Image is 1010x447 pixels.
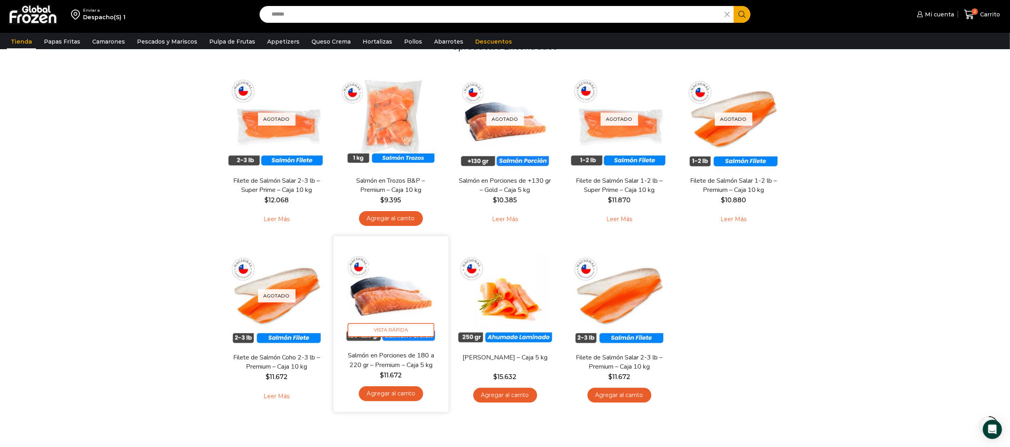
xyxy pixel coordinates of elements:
a: Queso Crema [308,34,355,49]
img: address-field-icon.svg [71,8,83,21]
span: Mi cuenta [923,10,954,18]
a: Agregar al carrito: “Salmón en Porciones de 180 a 220 gr - Premium - Caja 5 kg” [359,386,423,401]
a: Leé más sobre “Filete de Salmón Salar 1-2 lb - Super Prime - Caja 10 kg” [594,211,645,228]
p: Agotado [601,112,638,126]
span: $ [380,371,384,379]
a: Filete de Salmón Salar 1-2 lb – Super Prime – Caja 10 kg [573,176,665,195]
p: Agotado [258,289,296,302]
span: $ [264,196,268,204]
span: $ [266,373,270,381]
a: Hortalizas [359,34,396,49]
a: Salmón en Porciones de 180 a 220 gr – Premium – Caja 5 kg [344,351,437,370]
a: Salmón en Porciones de +130 gr – Gold – Caja 5 kg [459,176,551,195]
span: $ [721,196,725,204]
a: Salmón en Trozos B&P – Premium – Caja 10 kg [345,176,437,195]
div: Despacho(S) 1 [83,13,125,21]
a: Descuentos [471,34,516,49]
a: Filete de Salmón Salar 1-2 lb – Premium – Caja 10 kg [687,176,779,195]
a: 2 Carrito [962,5,1002,24]
bdi: 15.632 [494,373,517,381]
span: 2 [972,8,978,15]
bdi: 10.880 [721,196,746,204]
a: Abarrotes [430,34,467,49]
a: Tienda [7,34,36,49]
div: Enviar a [83,8,125,13]
bdi: 12.068 [264,196,289,204]
a: Filete de Salmón Salar 2-3 lb – Premium – Caja 10 kg [573,353,665,371]
span: $ [608,196,612,204]
a: Mi cuenta [915,6,954,22]
a: Leé más sobre “Filete de Salmón Coho 2-3 lb - Premium - Caja 10 kg” [251,388,302,405]
span: $ [381,196,385,204]
a: Filete de Salmón Salar 2-3 lb – Super Prime – Caja 10 kg [230,176,322,195]
a: Agregar al carrito: “Filete de Salmón Salar 2-3 lb - Premium - Caja 10 kg” [587,388,651,403]
a: Filete de Salmón Coho 2-3 lb – Premium – Caja 10 kg [230,353,322,371]
a: Pescados y Mariscos [133,34,201,49]
a: Leé más sobre “Filete de Salmón Salar 1-2 lb – Premium - Caja 10 kg” [708,211,759,228]
p: Agotado [715,112,752,126]
a: Agregar al carrito: “Salmón Ahumado Laminado - Caja 5 kg” [473,388,537,403]
button: Search button [734,6,750,23]
bdi: 11.672 [608,373,630,381]
bdi: 11.672 [380,371,402,379]
span: $ [493,196,497,204]
a: Pulpa de Frutas [205,34,259,49]
a: Papas Fritas [40,34,84,49]
span: $ [494,373,498,381]
a: Appetizers [263,34,304,49]
a: Agregar al carrito: “Salmón en Trozos B&P - Premium – Caja 10 kg” [359,211,423,226]
bdi: 11.870 [608,196,631,204]
span: Carrito [978,10,1000,18]
a: Pollos [400,34,426,49]
div: Open Intercom Messenger [983,420,1002,439]
span: $ [608,373,612,381]
p: Agotado [258,112,296,126]
p: Agotado [486,112,524,126]
bdi: 9.395 [381,196,401,204]
span: Vista Rápida [347,323,434,337]
a: Leé más sobre “Filete de Salmón Salar 2-3 lb - Super Prime - Caja 10 kg” [251,211,302,228]
bdi: 11.672 [266,373,288,381]
a: Leé más sobre “Salmón en Porciones de +130 gr - Gold - Caja 5 kg” [480,211,530,228]
a: Camarones [88,34,129,49]
a: [PERSON_NAME] – Caja 5 kg [459,353,551,362]
bdi: 10.385 [493,196,517,204]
